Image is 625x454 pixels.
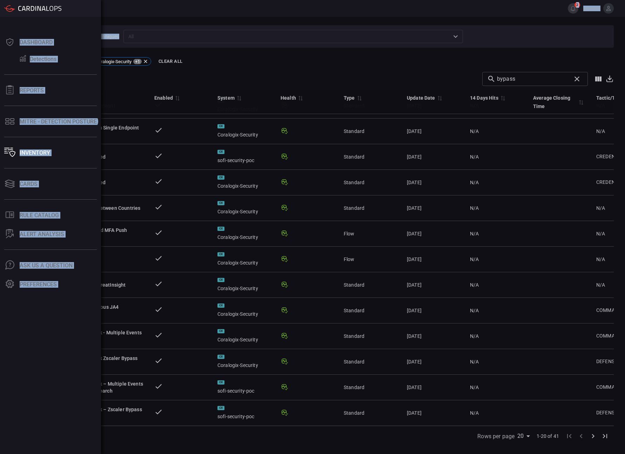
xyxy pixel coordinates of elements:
span: Sort by Enabled descending [173,95,181,101]
div: Standard [344,307,396,314]
div: Inventory [20,149,50,156]
span: N/A [470,359,479,365]
div: Standard [344,128,396,135]
div: Coralogix-Security [217,124,269,138]
span: Go to first page [563,432,575,439]
span: Go to next page [587,432,599,439]
button: Open [451,32,461,41]
input: Search [497,72,568,86]
span: 2 [574,2,580,8]
button: Go to last page [599,430,611,442]
div: Coralogix-Security [217,355,269,369]
div: sofi-security-poc [217,380,269,394]
td: [DATE] [401,170,464,195]
td: [DATE] [401,195,464,221]
div: Standard [344,205,396,212]
div: CX [217,175,224,180]
span: N/A [470,308,479,313]
div: CX [217,355,224,359]
div: System:Coralogix-Security+1 [75,57,151,66]
td: [DATE] [401,221,464,247]
div: Detections [30,56,56,62]
div: Coralogix-Security [217,252,269,266]
div: Standard [344,281,396,288]
div: sofi-security-poc [217,150,269,164]
div: Type [344,94,355,102]
label: Rows per page [477,432,515,440]
span: N/A [470,231,479,236]
span: Go to last page [599,432,611,439]
span: Sort by System ascending [235,95,243,101]
div: System [217,94,235,102]
div: Standard [344,384,396,391]
div: CX [217,303,224,308]
div: Rows per page [517,430,532,442]
span: N/A [470,154,479,160]
div: sofi-security-poc [217,406,269,420]
div: Flow [344,230,396,237]
span: N/A [470,205,479,211]
div: ALERT ANALYSIS [20,231,64,238]
div: Standard [344,409,396,416]
td: [DATE] [401,298,464,323]
span: Sort by Type ascending [355,95,363,101]
div: Coralogix-Security [217,329,269,343]
span: Coralogix-Security [96,59,132,64]
span: N/A [470,410,479,416]
span: N/A [596,205,605,211]
div: Preferences [20,281,57,288]
div: Coralogix-Security [217,201,269,215]
div: CX [217,252,224,256]
span: N/A [470,128,479,134]
td: [DATE] [401,349,464,375]
span: N/A [596,231,605,236]
td: [DATE] [401,375,464,400]
button: Clear All [157,56,184,67]
div: MITRE - Detection Posture [20,118,97,125]
div: CX [217,201,224,205]
div: Cards [20,181,38,187]
div: Average Closing Time [533,94,577,111]
button: Show/Hide columns [591,72,605,86]
div: Rule Catalog [20,212,59,219]
span: adsteck [581,6,600,11]
input: All [126,32,449,41]
td: [DATE] [401,247,464,272]
div: CX [217,329,224,333]
div: Coralogix-Security [217,175,269,189]
span: Sort by Update Date descending [435,95,444,101]
div: 14 Days Hits [470,94,498,102]
span: N/A [470,385,479,390]
span: N/A [596,256,605,262]
div: Standard [344,358,396,365]
div: CX [217,227,224,231]
td: [DATE] [401,272,464,298]
span: Go to previous page [575,432,587,439]
div: Dashboard [20,39,53,46]
td: [DATE] [401,400,464,426]
div: CX [217,150,224,154]
div: Standard [344,333,396,340]
td: [DATE] [401,323,464,349]
span: Sort by Average Closing Time descending [577,99,585,105]
span: 1-20 of 41 [537,433,559,440]
span: Clear search [571,73,583,85]
div: CX [217,406,224,410]
span: N/A [596,282,605,288]
span: Sort by 14 Days Hits descending [498,95,507,101]
button: Go to next page [587,430,599,442]
span: +1 [133,59,142,64]
span: N/A [470,282,479,288]
div: Update Date [407,94,435,102]
div: Standard [344,153,396,160]
span: N/A [470,256,479,262]
span: Sort by Health ascending [296,95,304,101]
div: Standard [344,179,396,186]
div: CX [217,380,224,385]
